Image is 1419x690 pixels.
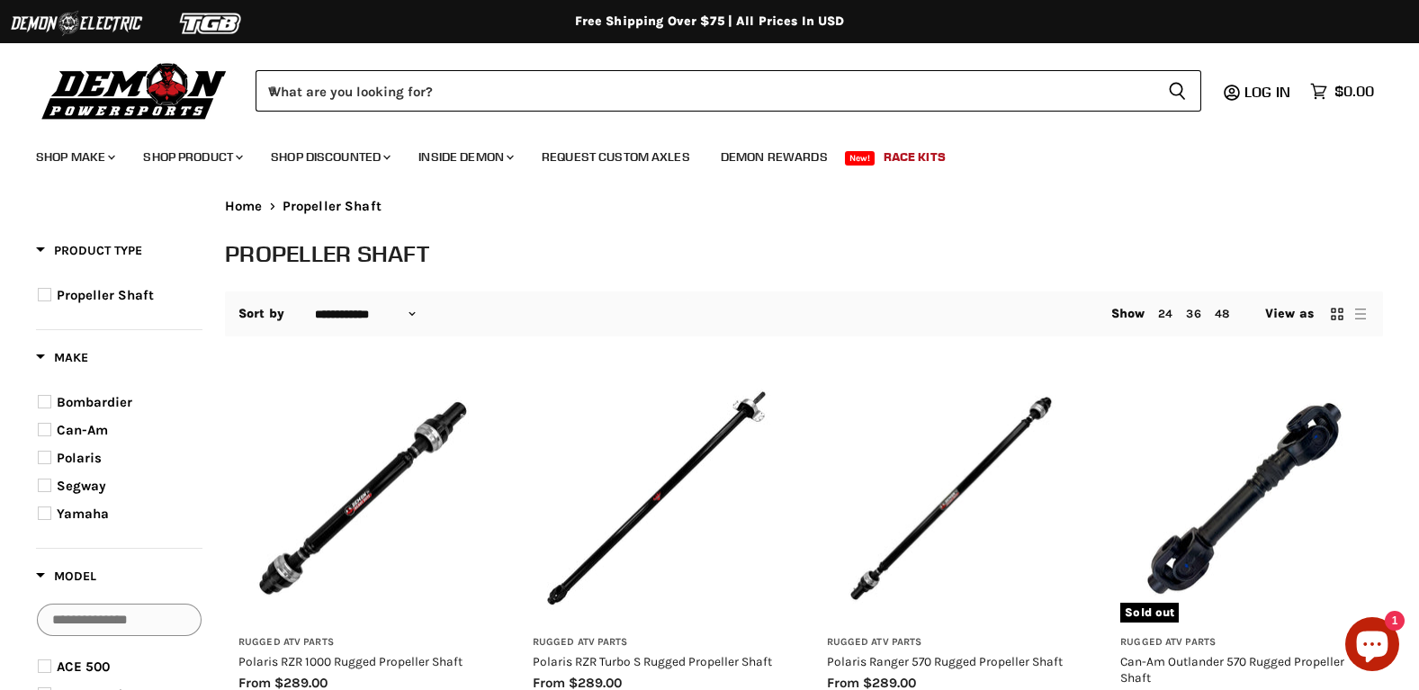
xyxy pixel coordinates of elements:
a: Polaris RZR Turbo S Rugged Propeller Shaft [533,654,772,668]
button: grid view [1328,305,1346,323]
inbox-online-store-chat: Shopify online store chat [1340,617,1405,676]
input: Search Options [37,604,202,636]
span: Yamaha [57,506,109,522]
h3: Rugged ATV Parts [1120,636,1370,650]
button: Filter by Make [36,349,88,372]
a: 24 [1158,307,1172,320]
span: $0.00 [1334,83,1374,100]
h3: Rugged ATV Parts [827,636,1076,650]
a: Can-Am Outlander 570 Rugged Propeller ShaftSold out [1120,374,1370,623]
a: Polaris Ranger 570 Rugged Propeller Shaft [827,654,1063,668]
h1: Propeller Shaft [225,238,1383,268]
h3: Rugged ATV Parts [238,636,488,650]
a: Shop Product [130,139,254,175]
a: Shop Discounted [257,139,401,175]
span: Propeller Shaft [57,287,154,303]
a: Shop Make [22,139,126,175]
img: Polaris RZR Turbo S Rugged Propeller Shaft [533,374,782,623]
a: Race Kits [870,139,959,175]
span: Segway [57,478,106,494]
nav: Breadcrumbs [225,199,1383,214]
span: Can-Am [57,422,108,438]
span: Sold out [1120,603,1179,623]
input: When autocomplete results are available use up and down arrows to review and enter to select [256,70,1154,112]
span: Propeller Shaft [283,199,382,214]
span: New! [845,151,876,166]
img: Demon Powersports [36,58,233,122]
button: Filter by Product Type [36,242,142,264]
button: list view [1352,305,1370,323]
img: Polaris RZR 1000 Rugged Propeller Shaft [238,374,488,623]
span: ACE 500 [57,659,110,675]
a: $0.00 [1301,78,1383,104]
a: Log in [1236,84,1301,100]
a: Inside Demon [405,139,525,175]
span: Model [36,569,96,584]
span: Bombardier [57,394,132,410]
img: Can-Am Outlander 570 Rugged Propeller Shaft [1120,374,1370,623]
span: Show [1111,306,1145,321]
img: Polaris Ranger 570 Rugged Propeller Shaft [827,374,1076,623]
button: Search [1154,70,1201,112]
button: Filter by Model [36,568,96,590]
a: Request Custom Axles [528,139,704,175]
a: Demon Rewards [707,139,841,175]
label: Sort by [238,307,284,321]
img: Demon Electric Logo 2 [9,6,144,40]
nav: Collection utilities [225,291,1383,336]
span: Log in [1244,83,1290,101]
span: Make [36,350,88,365]
a: Home [225,199,263,214]
img: TGB Logo 2 [144,6,279,40]
a: 48 [1215,307,1229,320]
h3: Rugged ATV Parts [533,636,782,650]
span: View as [1265,307,1314,321]
ul: Main menu [22,131,1370,175]
form: Product [256,70,1201,112]
a: Polaris RZR 1000 Rugged Propeller Shaft [238,654,463,668]
a: 36 [1186,307,1200,320]
a: Can-Am Outlander 570 Rugged Propeller Shaft [1120,654,1344,685]
span: Polaris [57,450,102,466]
span: Product Type [36,243,142,258]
